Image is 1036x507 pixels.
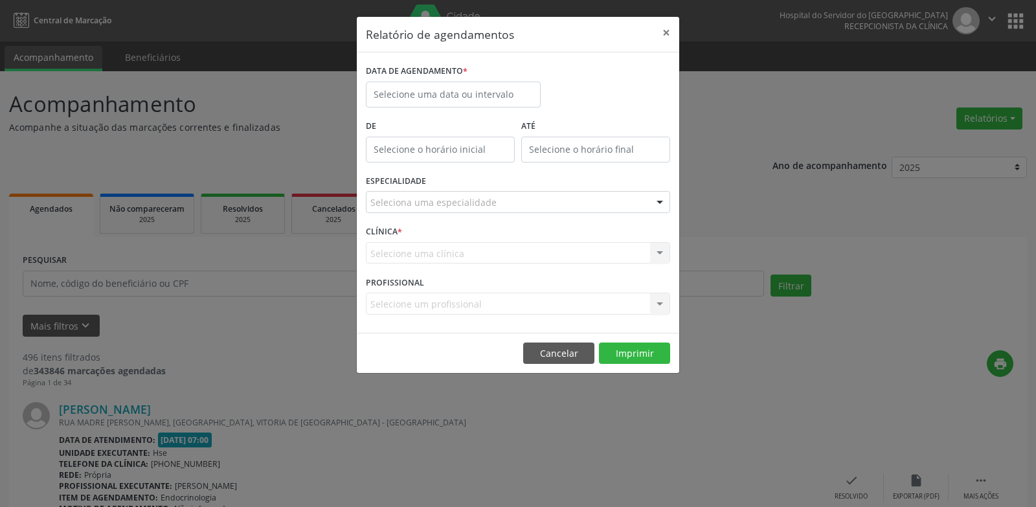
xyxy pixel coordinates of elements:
span: Seleciona uma especialidade [370,196,497,209]
button: Imprimir [599,343,670,365]
label: ATÉ [521,117,670,137]
label: ESPECIALIDADE [366,172,426,192]
h5: Relatório de agendamentos [366,26,514,43]
button: Close [653,17,679,49]
label: DATA DE AGENDAMENTO [366,62,467,82]
label: CLÍNICA [366,222,402,242]
input: Selecione uma data ou intervalo [366,82,541,107]
input: Selecione o horário final [521,137,670,163]
button: Cancelar [523,343,594,365]
input: Selecione o horário inicial [366,137,515,163]
label: PROFISSIONAL [366,273,424,293]
label: De [366,117,515,137]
